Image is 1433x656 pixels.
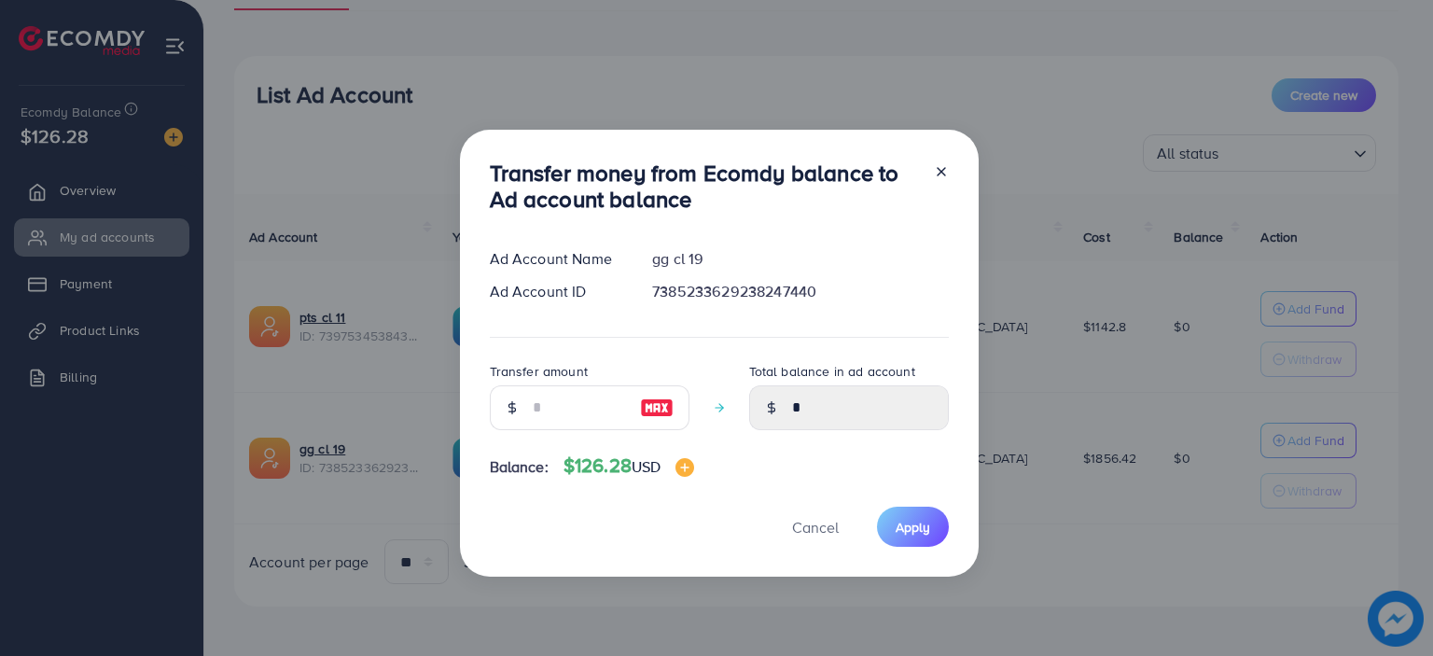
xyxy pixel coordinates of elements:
[490,160,919,214] h3: Transfer money from Ecomdy balance to Ad account balance
[769,507,862,547] button: Cancel
[637,281,963,302] div: 7385233629238247440
[637,248,963,270] div: gg cl 19
[632,456,661,477] span: USD
[490,456,549,478] span: Balance:
[792,517,839,537] span: Cancel
[563,454,695,478] h4: $126.28
[640,397,674,419] img: image
[896,518,930,537] span: Apply
[749,362,915,381] label: Total balance in ad account
[675,458,694,477] img: image
[475,281,638,302] div: Ad Account ID
[490,362,588,381] label: Transfer amount
[877,507,949,547] button: Apply
[475,248,638,270] div: Ad Account Name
